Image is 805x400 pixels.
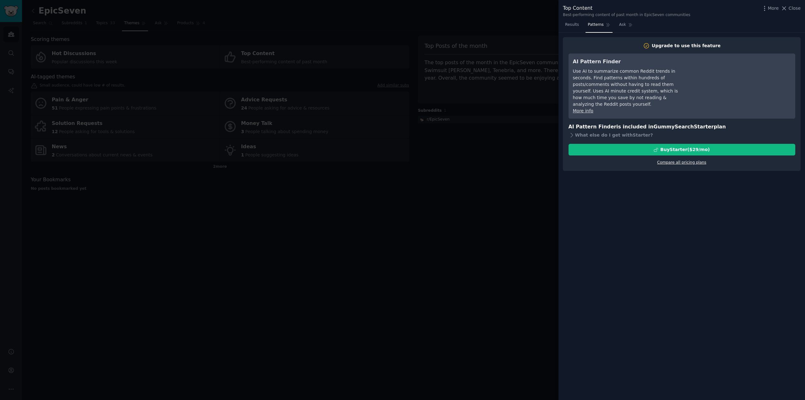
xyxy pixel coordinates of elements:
[563,12,690,18] div: Best-performing content of past month in EpicSeven communities
[652,42,721,49] div: Upgrade to use this feature
[573,108,593,113] a: More info
[573,68,688,108] div: Use AI to summarize common Reddit trends in seconds. Find patterns within hundreds of posts/comme...
[563,4,690,12] div: Top Content
[619,22,626,28] span: Ask
[569,123,795,131] h3: AI Pattern Finder is included in plan
[563,20,581,33] a: Results
[697,58,791,105] iframe: YouTube video player
[565,22,579,28] span: Results
[569,131,795,139] div: What else do I get with Starter ?
[586,20,612,33] a: Patterns
[781,5,801,12] button: Close
[569,144,795,155] button: BuyStarter($29/mo)
[653,124,713,130] span: GummySearch Starter
[573,58,688,66] h3: AI Pattern Finder
[657,160,706,165] a: Compare all pricing plans
[761,5,779,12] button: More
[660,146,710,153] div: Buy Starter ($ 29 /mo )
[588,22,603,28] span: Patterns
[789,5,801,12] span: Close
[768,5,779,12] span: More
[617,20,635,33] a: Ask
